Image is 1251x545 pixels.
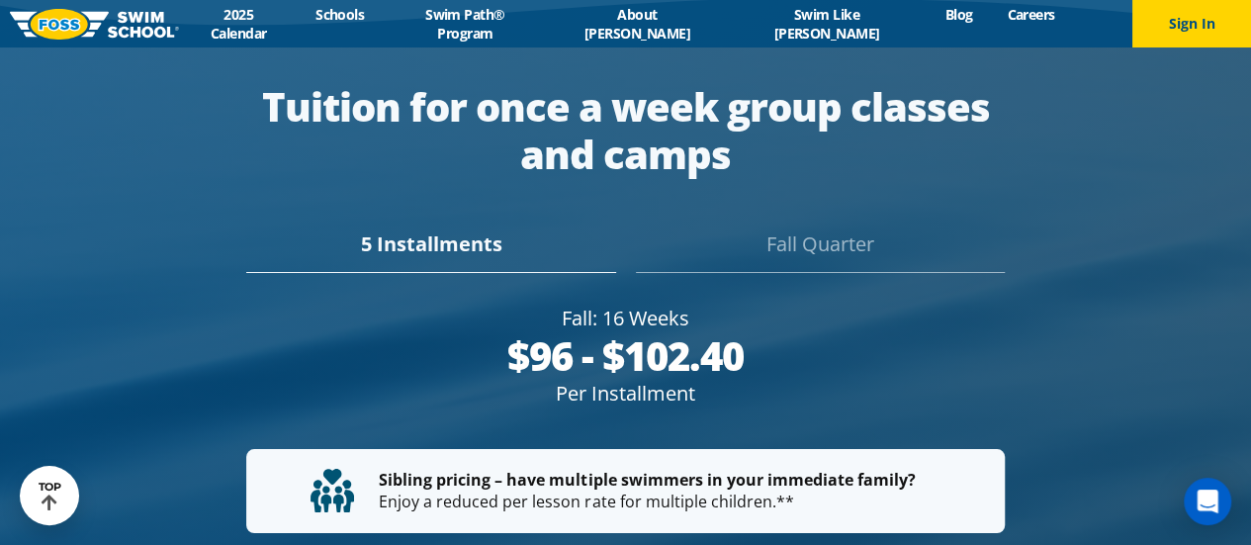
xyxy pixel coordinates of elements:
div: Per Installment [246,380,1005,408]
a: Schools [299,5,382,24]
a: Careers [990,5,1072,24]
p: Enjoy a reduced per lesson rate for multiple children.** [311,469,940,513]
div: Open Intercom Messenger [1184,478,1231,525]
img: FOSS Swim School Logo [10,9,179,40]
a: About [PERSON_NAME] [549,5,726,43]
a: 2025 Calendar [179,5,299,43]
div: Fall Quarter [636,229,1005,273]
a: Swim Path® Program [382,5,549,43]
div: TOP [39,481,61,511]
div: 5 Installments [246,229,615,273]
div: Fall: 16 Weeks [246,305,1005,332]
strong: Sibling pricing – have multiple swimmers in your immediate family? [379,469,915,491]
div: Tuition for once a week group classes and camps [246,83,1005,178]
a: Swim Like [PERSON_NAME] [726,5,928,43]
a: Blog [928,5,990,24]
div: $96 - $102.40 [246,332,1005,380]
img: tuition-family-children.svg [311,469,354,512]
